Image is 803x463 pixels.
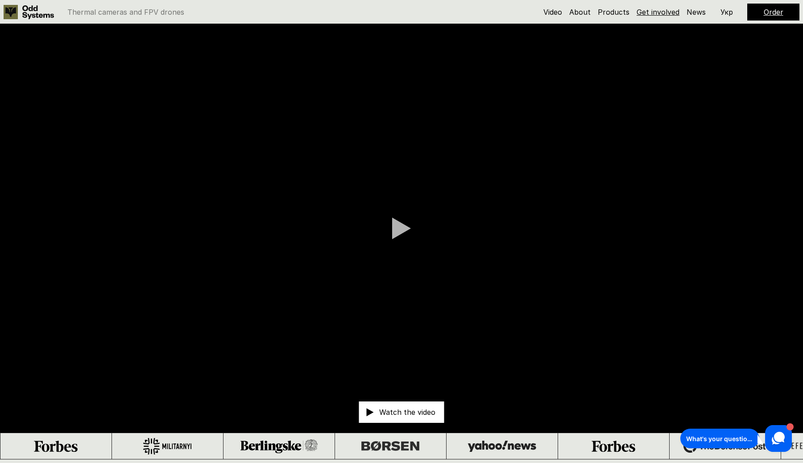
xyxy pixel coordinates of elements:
p: Thermal cameras and FPV drones [67,8,184,16]
a: Products [598,8,629,17]
p: Укр [720,8,733,16]
a: Get involved [637,8,679,17]
a: News [687,8,706,17]
a: About [569,8,591,17]
a: Order [764,8,783,17]
a: Video [543,8,562,17]
p: Watch the video [379,409,435,416]
iframe: HelpCrunch [678,423,794,454]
